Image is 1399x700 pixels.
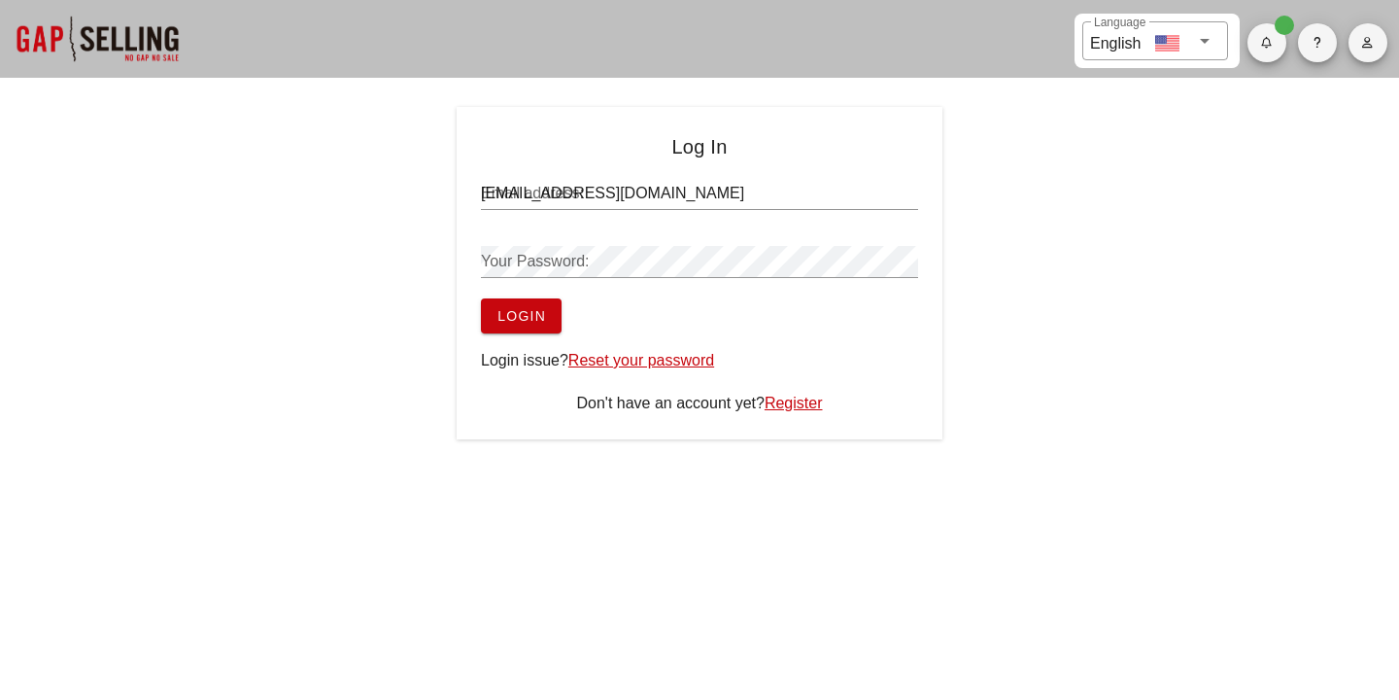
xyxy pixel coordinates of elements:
div: Don't have an account yet? [481,392,918,415]
div: English [1090,27,1141,55]
a: Reset your password [568,352,714,368]
h4: Log In [481,131,918,162]
label: Language [1094,16,1145,30]
span: Login [496,308,546,324]
div: Login issue? [481,349,918,372]
button: Login [481,298,562,333]
a: Register [765,395,823,411]
div: LanguageEnglish [1082,21,1228,60]
span: Badge [1275,16,1294,35]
